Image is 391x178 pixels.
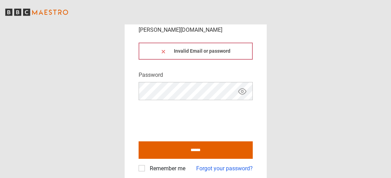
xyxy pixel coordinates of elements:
[147,164,185,173] label: Remember me
[139,17,253,34] p: [PERSON_NAME][EMAIL_ADDRESS][PERSON_NAME][DOMAIN_NAME]
[236,85,248,97] button: Show password
[139,43,253,60] div: Invalid Email or password
[5,7,68,17] svg: BBC Maestro
[139,106,245,133] iframe: reCAPTCHA
[196,164,253,173] a: Forgot your password?
[139,71,163,79] label: Password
